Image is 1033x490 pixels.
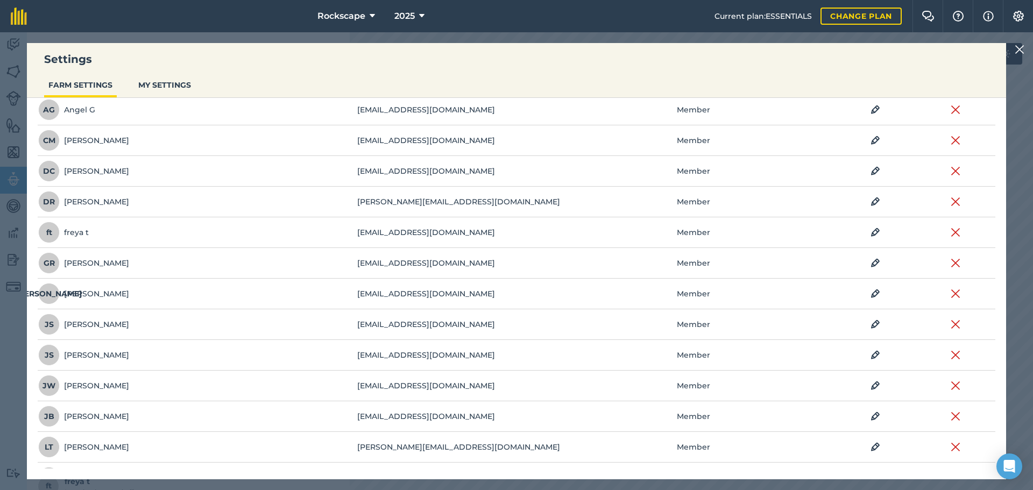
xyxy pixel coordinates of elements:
[714,10,812,22] span: Current plan : ESSENTIALS
[871,318,880,331] img: svg+xml;base64,PHN2ZyB4bWxucz0iaHR0cDovL3d3dy53My5vcmcvMjAwMC9zdmciIHdpZHRoPSIxOCIgaGVpZ2h0PSIyNC...
[951,195,960,208] img: svg+xml;base64,PHN2ZyB4bWxucz0iaHR0cDovL3d3dy53My5vcmcvMjAwMC9zdmciIHdpZHRoPSIyMiIgaGVpZ2h0PSIzMC...
[871,226,880,239] img: svg+xml;base64,PHN2ZyB4bWxucz0iaHR0cDovL3d3dy53My5vcmcvMjAwMC9zdmciIHdpZHRoPSIxOCIgaGVpZ2h0PSIyNC...
[951,349,960,361] img: svg+xml;base64,PHN2ZyB4bWxucz0iaHR0cDovL3d3dy53My5vcmcvMjAwMC9zdmciIHdpZHRoPSIyMiIgaGVpZ2h0PSIzMC...
[871,349,880,361] img: svg+xml;base64,PHN2ZyB4bWxucz0iaHR0cDovL3d3dy53My5vcmcvMjAwMC9zdmciIHdpZHRoPSIxOCIgaGVpZ2h0PSIyNC...
[871,195,880,208] img: svg+xml;base64,PHN2ZyB4bWxucz0iaHR0cDovL3d3dy53My5vcmcvMjAwMC9zdmciIHdpZHRoPSIxOCIgaGVpZ2h0PSIyNC...
[38,344,60,366] span: JS
[676,340,836,371] td: Member
[38,283,129,304] div: [PERSON_NAME]
[676,95,836,125] td: Member
[357,248,676,279] td: [EMAIL_ADDRESS][DOMAIN_NAME]
[676,125,836,156] td: Member
[820,8,902,25] a: Change plan
[1012,11,1025,22] img: A cog icon
[951,257,960,269] img: svg+xml;base64,PHN2ZyB4bWxucz0iaHR0cDovL3d3dy53My5vcmcvMjAwMC9zdmciIHdpZHRoPSIyMiIgaGVpZ2h0PSIzMC...
[676,371,836,401] td: Member
[676,217,836,248] td: Member
[871,165,880,177] img: svg+xml;base64,PHN2ZyB4bWxucz0iaHR0cDovL3d3dy53My5vcmcvMjAwMC9zdmciIHdpZHRoPSIxOCIgaGVpZ2h0PSIyNC...
[357,125,676,156] td: [EMAIL_ADDRESS][DOMAIN_NAME]
[357,217,676,248] td: [EMAIL_ADDRESS][DOMAIN_NAME]
[38,222,60,243] span: ft
[394,10,415,23] span: 2025
[38,130,129,151] div: [PERSON_NAME]
[357,309,676,340] td: [EMAIL_ADDRESS][DOMAIN_NAME]
[317,10,365,23] span: Rockscape
[676,187,836,217] td: Member
[871,441,880,453] img: svg+xml;base64,PHN2ZyB4bWxucz0iaHR0cDovL3d3dy53My5vcmcvMjAwMC9zdmciIHdpZHRoPSIxOCIgaGVpZ2h0PSIyNC...
[871,257,880,269] img: svg+xml;base64,PHN2ZyB4bWxucz0iaHR0cDovL3d3dy53My5vcmcvMjAwMC9zdmciIHdpZHRoPSIxOCIgaGVpZ2h0PSIyNC...
[357,401,676,432] td: [EMAIL_ADDRESS][DOMAIN_NAME]
[676,401,836,432] td: Member
[951,318,960,331] img: svg+xml;base64,PHN2ZyB4bWxucz0iaHR0cDovL3d3dy53My5vcmcvMjAwMC9zdmciIHdpZHRoPSIyMiIgaGVpZ2h0PSIzMC...
[38,99,95,120] div: Angel G
[38,222,89,243] div: freya t
[38,375,129,396] div: [PERSON_NAME]
[952,11,965,22] img: A question mark icon
[871,103,880,116] img: svg+xml;base64,PHN2ZyB4bWxucz0iaHR0cDovL3d3dy53My5vcmcvMjAwMC9zdmciIHdpZHRoPSIxOCIgaGVpZ2h0PSIyNC...
[357,340,676,371] td: [EMAIL_ADDRESS][DOMAIN_NAME]
[357,371,676,401] td: [EMAIL_ADDRESS][DOMAIN_NAME]
[951,134,960,147] img: svg+xml;base64,PHN2ZyB4bWxucz0iaHR0cDovL3d3dy53My5vcmcvMjAwMC9zdmciIHdpZHRoPSIyMiIgaGVpZ2h0PSIzMC...
[134,75,195,95] button: MY SETTINGS
[871,134,880,147] img: svg+xml;base64,PHN2ZyB4bWxucz0iaHR0cDovL3d3dy53My5vcmcvMjAwMC9zdmciIHdpZHRoPSIxOCIgaGVpZ2h0PSIyNC...
[951,287,960,300] img: svg+xml;base64,PHN2ZyB4bWxucz0iaHR0cDovL3d3dy53My5vcmcvMjAwMC9zdmciIHdpZHRoPSIyMiIgaGVpZ2h0PSIzMC...
[38,283,60,304] span: [PERSON_NAME]
[676,156,836,187] td: Member
[38,467,60,488] span: MB
[38,375,60,396] span: JW
[983,10,994,23] img: svg+xml;base64,PHN2ZyB4bWxucz0iaHR0cDovL3d3dy53My5vcmcvMjAwMC9zdmciIHdpZHRoPSIxNyIgaGVpZ2h0PSIxNy...
[951,379,960,392] img: svg+xml;base64,PHN2ZyB4bWxucz0iaHR0cDovL3d3dy53My5vcmcvMjAwMC9zdmciIHdpZHRoPSIyMiIgaGVpZ2h0PSIzMC...
[676,309,836,340] td: Member
[676,432,836,463] td: Member
[38,99,60,120] span: AG
[38,436,60,458] span: LT
[27,52,1006,67] h3: Settings
[38,130,60,151] span: CM
[996,453,1022,479] div: Open Intercom Messenger
[38,191,129,212] div: [PERSON_NAME]
[871,379,880,392] img: svg+xml;base64,PHN2ZyB4bWxucz0iaHR0cDovL3d3dy53My5vcmcvMjAwMC9zdmciIHdpZHRoPSIxOCIgaGVpZ2h0PSIyNC...
[38,436,129,458] div: [PERSON_NAME]
[38,252,60,274] span: GR
[38,406,129,427] div: [PERSON_NAME]
[871,410,880,423] img: svg+xml;base64,PHN2ZyB4bWxucz0iaHR0cDovL3d3dy53My5vcmcvMjAwMC9zdmciIHdpZHRoPSIxOCIgaGVpZ2h0PSIyNC...
[357,187,676,217] td: [PERSON_NAME][EMAIL_ADDRESS][DOMAIN_NAME]
[871,287,880,300] img: svg+xml;base64,PHN2ZyB4bWxucz0iaHR0cDovL3d3dy53My5vcmcvMjAwMC9zdmciIHdpZHRoPSIxOCIgaGVpZ2h0PSIyNC...
[951,165,960,177] img: svg+xml;base64,PHN2ZyB4bWxucz0iaHR0cDovL3d3dy53My5vcmcvMjAwMC9zdmciIHdpZHRoPSIyMiIgaGVpZ2h0PSIzMC...
[38,406,60,427] span: JB
[38,160,60,182] span: DC
[357,95,676,125] td: [EMAIL_ADDRESS][DOMAIN_NAME]
[38,160,129,182] div: [PERSON_NAME]
[38,344,129,366] div: [PERSON_NAME]
[951,226,960,239] img: svg+xml;base64,PHN2ZyB4bWxucz0iaHR0cDovL3d3dy53My5vcmcvMjAwMC9zdmciIHdpZHRoPSIyMiIgaGVpZ2h0PSIzMC...
[357,279,676,309] td: [EMAIL_ADDRESS][DOMAIN_NAME]
[44,75,117,95] button: FARM SETTINGS
[38,252,129,274] div: [PERSON_NAME]
[357,156,676,187] td: [EMAIL_ADDRESS][DOMAIN_NAME]
[1015,43,1024,56] img: svg+xml;base64,PHN2ZyB4bWxucz0iaHR0cDovL3d3dy53My5vcmcvMjAwMC9zdmciIHdpZHRoPSIyMiIgaGVpZ2h0PSIzMC...
[951,410,960,423] img: svg+xml;base64,PHN2ZyB4bWxucz0iaHR0cDovL3d3dy53My5vcmcvMjAwMC9zdmciIHdpZHRoPSIyMiIgaGVpZ2h0PSIzMC...
[38,314,60,335] span: JS
[922,11,935,22] img: Two speech bubbles overlapping with the left bubble in the forefront
[676,248,836,279] td: Member
[38,191,60,212] span: DR
[357,432,676,463] td: [PERSON_NAME][EMAIL_ADDRESS][DOMAIN_NAME]
[951,103,960,116] img: svg+xml;base64,PHN2ZyB4bWxucz0iaHR0cDovL3d3dy53My5vcmcvMjAwMC9zdmciIHdpZHRoPSIyMiIgaGVpZ2h0PSIzMC...
[38,314,129,335] div: [PERSON_NAME]
[676,279,836,309] td: Member
[38,467,129,488] div: [PERSON_NAME]
[951,441,960,453] img: svg+xml;base64,PHN2ZyB4bWxucz0iaHR0cDovL3d3dy53My5vcmcvMjAwMC9zdmciIHdpZHRoPSIyMiIgaGVpZ2h0PSIzMC...
[11,8,27,25] img: fieldmargin Logo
